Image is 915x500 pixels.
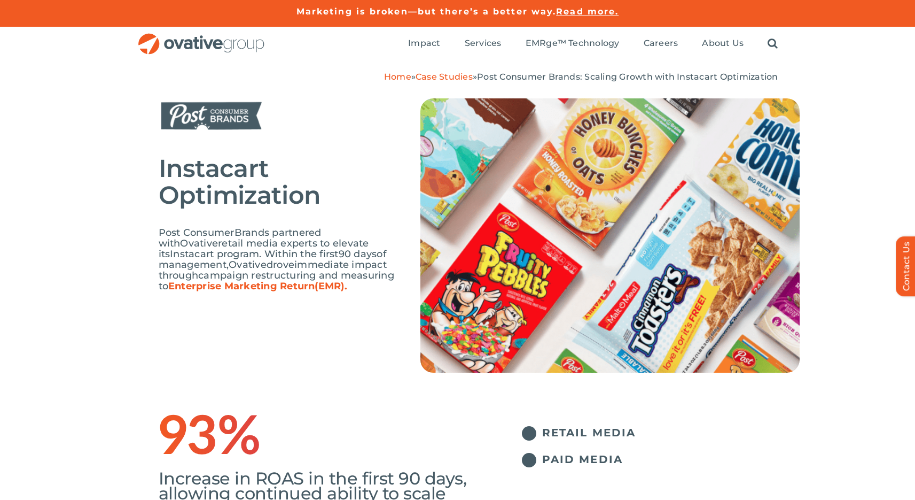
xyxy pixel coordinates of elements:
a: Impact [408,38,440,50]
h1: 93% [159,421,479,455]
span: Post Consumer [159,227,234,239]
a: EMRge™ Technology [526,38,620,50]
span: Brands partnered with [159,227,322,249]
span: campaign restructuring and measuring to [159,270,394,292]
span: (EMR) [315,280,344,292]
h5: RETAIL MEDIA [542,426,800,439]
span: Services [465,38,502,49]
a: Careers [644,38,678,50]
a: Enterprise Marketing Return(EMR). [168,280,347,292]
span: Ovative [229,259,267,271]
span: , [226,259,229,271]
a: About Us [702,38,744,50]
img: Post-3.png [420,98,800,373]
span: » » [384,72,778,82]
span: retail media experts to elevate its [159,237,369,260]
span: Careers [644,38,678,49]
a: Services [465,38,502,50]
span: Ovative [180,237,218,249]
span: 90 days [339,248,377,260]
a: Marketing is broken—but there’s a better way. [296,6,557,17]
span: . [345,280,347,292]
nav: Menu [408,27,778,61]
a: Case Studies [416,72,473,82]
img: Post Logo (1) [159,98,282,134]
span: Impact [408,38,440,49]
span: About Us [702,38,744,49]
span: Enterprise Marketing Return [168,280,315,292]
span: Instacart program. Within the first [170,248,338,260]
span: Instacart Optimization [159,153,321,210]
a: OG_Full_horizontal_RGB [137,32,265,42]
span: ove [277,259,294,271]
span: of management [159,248,386,271]
span: dr [267,259,277,271]
span: immediate impact through [159,259,387,281]
span: Post Consumer Brands: Scaling Growth with Instacart Optimization [477,72,778,82]
a: Read more. [556,6,619,17]
a: Search [768,38,778,50]
span: EMRge™ Technology [526,38,620,49]
a: Home [384,72,411,82]
h5: PAID MEDIA [542,453,800,466]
